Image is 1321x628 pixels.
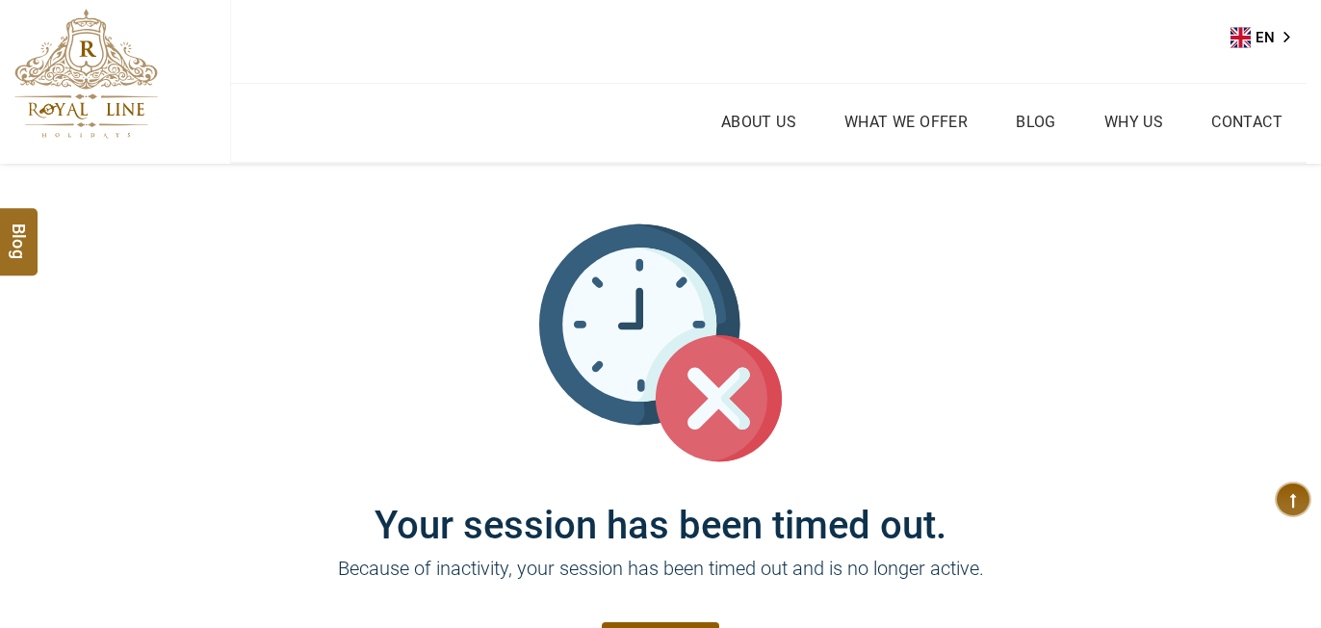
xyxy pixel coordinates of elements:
[14,9,158,139] img: The Royal Line Holidays
[1230,23,1304,52] a: EN
[1100,108,1168,136] a: Why Us
[1230,23,1304,52] div: Language
[840,108,972,136] a: What we Offer
[7,223,32,240] span: Blog
[83,554,1238,612] p: Because of inactivity, your session has been timed out and is no longer active.
[1011,108,1061,136] a: Blog
[1230,23,1304,52] aside: Language selected: English
[716,108,801,136] a: About Us
[1206,108,1287,136] a: Contact
[539,222,782,464] img: session_time_out.svg
[83,464,1238,548] h1: Your session has been timed out.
